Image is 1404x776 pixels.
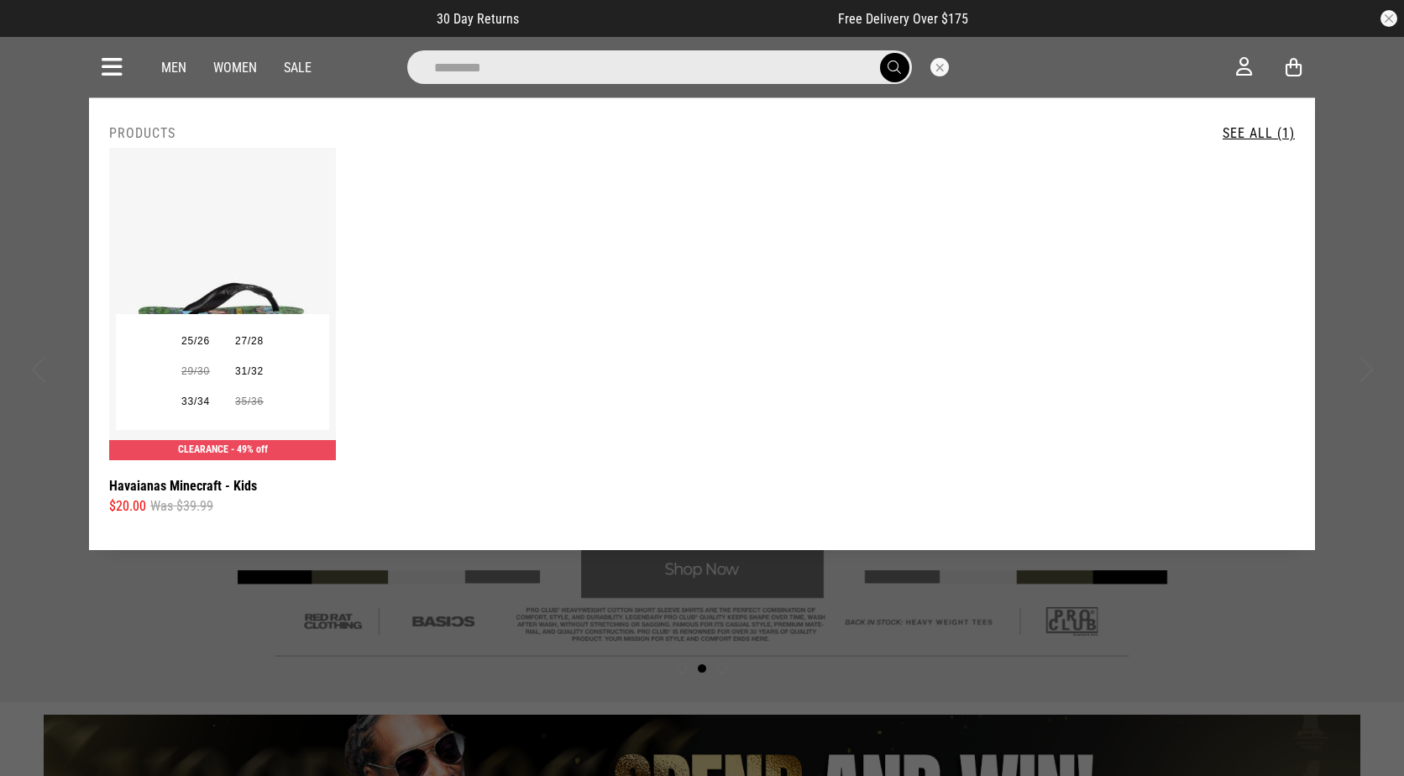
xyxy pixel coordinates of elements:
[437,11,519,27] span: 30 Day Returns
[223,387,276,417] button: 35/36
[161,60,186,76] a: Men
[109,496,146,516] span: $20.00
[169,327,223,357] button: 25/26
[13,7,64,57] button: Open LiveChat chat widget
[284,60,312,76] a: Sale
[223,357,276,387] button: 31/32
[838,11,968,27] span: Free Delivery Over $175
[150,496,213,516] span: Was $39.99
[178,443,228,455] span: CLEARANCE
[223,327,276,357] button: 27/28
[553,10,804,27] iframe: Customer reviews powered by Trustpilot
[169,387,223,417] button: 33/34
[109,125,175,141] h2: Products
[109,148,336,460] img: Havaianas Minecraft - Kids in Beige
[213,60,257,76] a: Women
[109,475,257,496] a: Havaianas Minecraft - Kids
[1223,125,1295,141] a: See All (1)
[930,58,949,76] button: Close search
[169,357,223,387] button: 29/30
[231,443,268,455] span: - 49% off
